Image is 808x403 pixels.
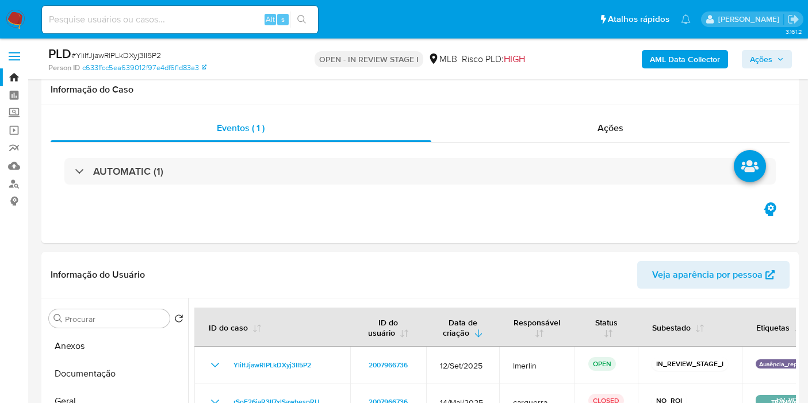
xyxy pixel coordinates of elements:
span: Ações [750,50,772,68]
h1: Informação do Usuário [51,269,145,281]
b: Person ID [48,63,80,73]
h1: Informação do Caso [51,84,790,95]
input: Pesquise usuários ou casos... [42,12,318,27]
a: c633ffcc5ea639012f97e4df6f1d83a3 [82,63,206,73]
a: Notificações [681,14,691,24]
span: s [281,14,285,25]
h3: AUTOMATIC (1) [93,165,163,178]
button: Ações [742,50,792,68]
button: AML Data Collector [642,50,728,68]
button: Veja aparência por pessoa [637,261,790,289]
button: Procurar [53,314,63,323]
span: HIGH [504,52,525,66]
input: Procurar [65,314,165,324]
p: OPEN - IN REVIEW STAGE I [315,51,423,67]
b: AML Data Collector [650,50,720,68]
span: Risco PLD: [462,53,525,66]
span: Eventos ( 1 ) [217,121,265,135]
span: # YliIfJjawRlPLkDXyj3II5P2 [71,49,161,61]
p: leticia.merlin@mercadolivre.com [718,14,783,25]
div: AUTOMATIC (1) [64,158,776,185]
span: Ações [598,121,623,135]
span: Alt [266,14,275,25]
span: Veja aparência por pessoa [652,261,763,289]
b: PLD [48,44,71,63]
button: Documentação [44,360,188,387]
a: Sair [787,13,799,25]
button: search-icon [290,11,313,28]
div: MLB [428,53,457,66]
span: Atalhos rápidos [608,13,669,25]
button: Retornar ao pedido padrão [174,314,183,327]
button: Anexos [44,332,188,360]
